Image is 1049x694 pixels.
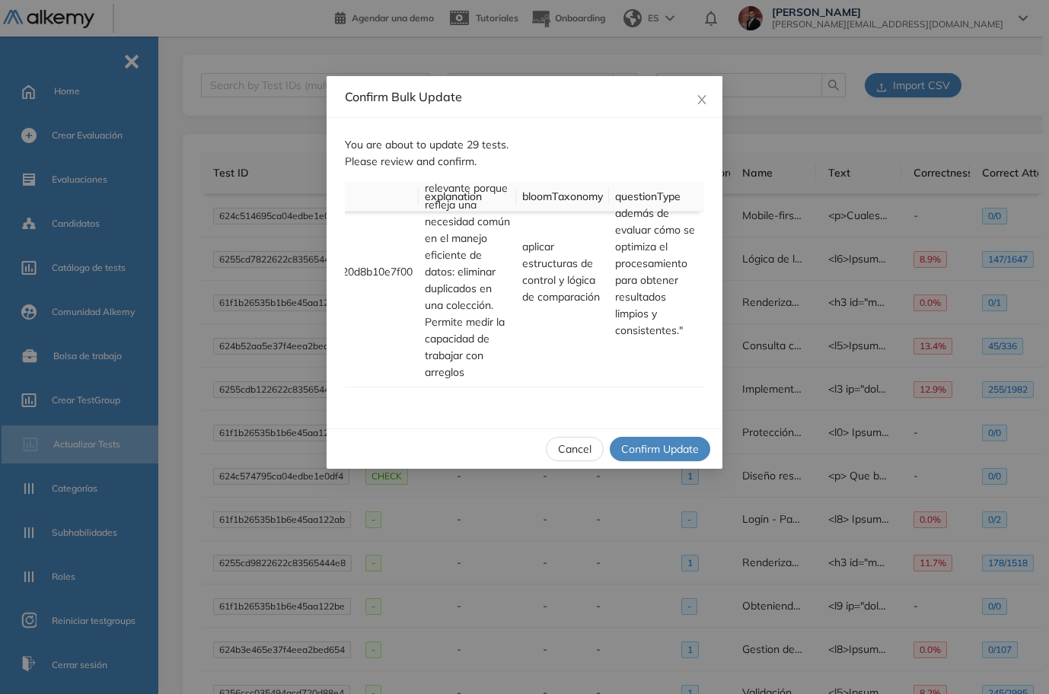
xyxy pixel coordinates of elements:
[345,153,704,170] p: Please review and confirm.
[696,94,708,106] span: close
[621,441,699,457] span: Confirm Update
[610,437,710,461] button: Confirm Update
[516,157,609,387] td: aplicar estructuras de control y lógica de comparación
[345,136,704,153] p: You are about to update 29 tests.
[345,88,704,105] div: Confirm Bulk Update
[775,517,1049,694] div: Widget de chat
[419,157,516,387] td: "Este ejercicio es relevante porque refleja una necesidad común en el manejo eficiente de datos: ...
[681,76,722,117] button: Close
[775,517,1049,694] iframe: Chat Widget
[546,437,604,461] button: Cancel
[609,157,704,387] td: además de evaluar cómo se optimiza el procesamiento para obtener resultados limpios y consistentes."
[558,441,591,457] span: Cancel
